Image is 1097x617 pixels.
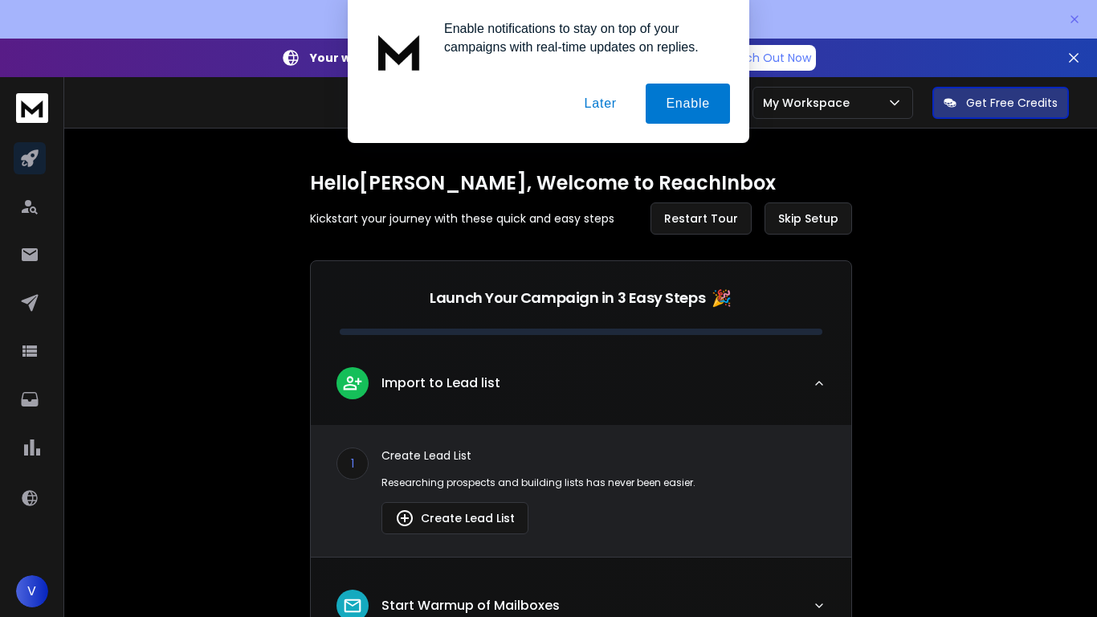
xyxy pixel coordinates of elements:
[16,575,48,607] button: V
[712,287,732,309] span: 🎉
[650,202,752,235] button: Restart Tour
[430,287,705,309] p: Launch Your Campaign in 3 Easy Steps
[381,502,528,534] button: Create Lead List
[336,447,369,480] div: 1
[431,19,730,56] div: Enable notifications to stay on top of your campaigns with real-time updates on replies.
[381,596,560,615] p: Start Warmup of Mailboxes
[310,170,852,196] h1: Hello [PERSON_NAME] , Welcome to ReachInbox
[564,84,636,124] button: Later
[342,595,363,616] img: lead
[381,374,500,393] p: Import to Lead list
[310,210,614,227] p: Kickstart your journey with these quick and easy steps
[395,509,414,528] img: lead
[765,202,852,235] button: Skip Setup
[367,19,431,84] img: notification icon
[311,354,851,425] button: leadImport to Lead list
[646,84,730,124] button: Enable
[311,425,851,557] div: leadImport to Lead list
[778,210,838,227] span: Skip Setup
[381,476,826,489] p: Researching prospects and building lists has never been easier.
[381,447,826,464] p: Create Lead List
[342,373,363,393] img: lead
